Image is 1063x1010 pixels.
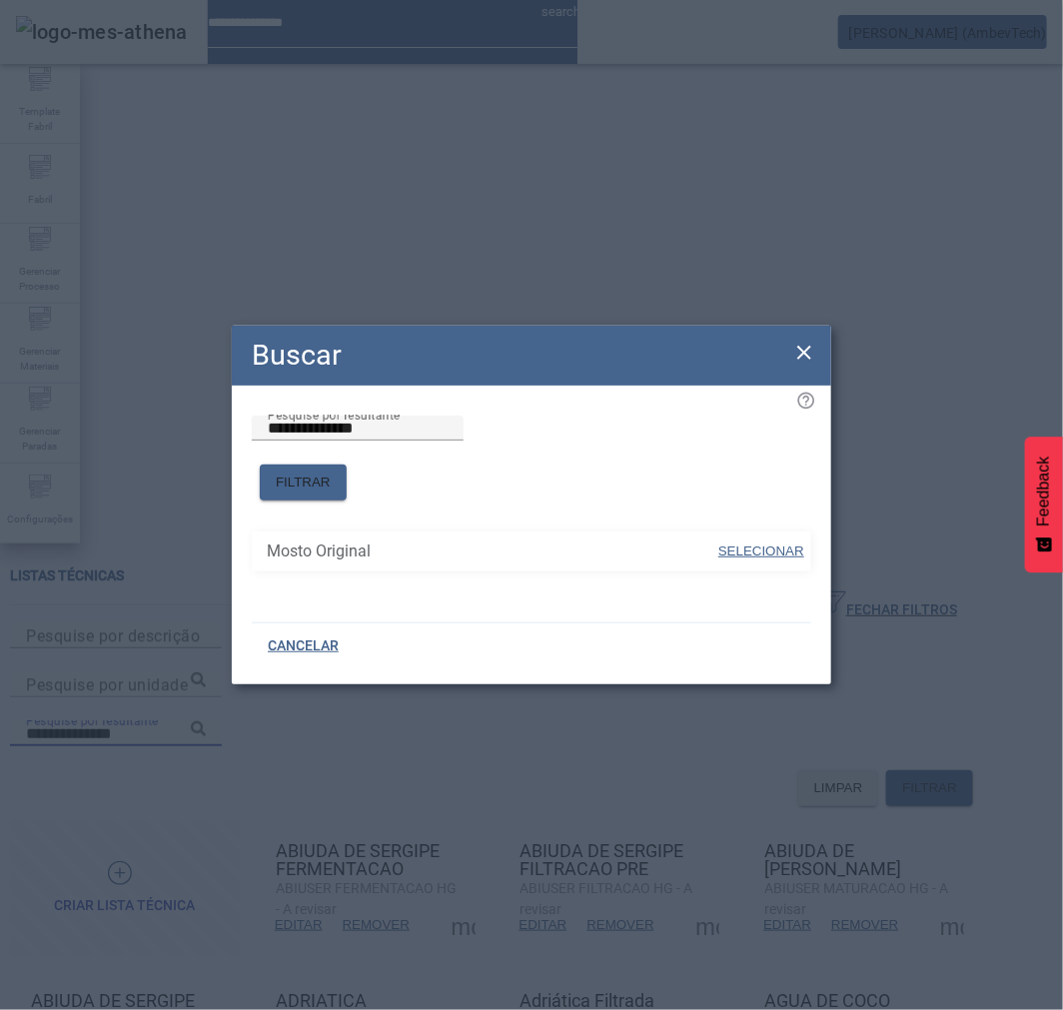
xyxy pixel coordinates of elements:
span: CANCELAR [268,636,339,656]
button: SELECIONAR [716,533,806,569]
span: Mosto Original [267,539,716,563]
span: SELECIONAR [718,543,804,558]
mat-label: Pesquise por resultante [268,408,400,422]
button: CANCELAR [252,628,355,664]
span: Feedback [1035,457,1053,526]
button: Feedback - Mostrar pesquisa [1025,437,1063,572]
h2: Buscar [252,334,342,377]
button: FILTRAR [260,465,347,501]
span: FILTRAR [276,473,331,493]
